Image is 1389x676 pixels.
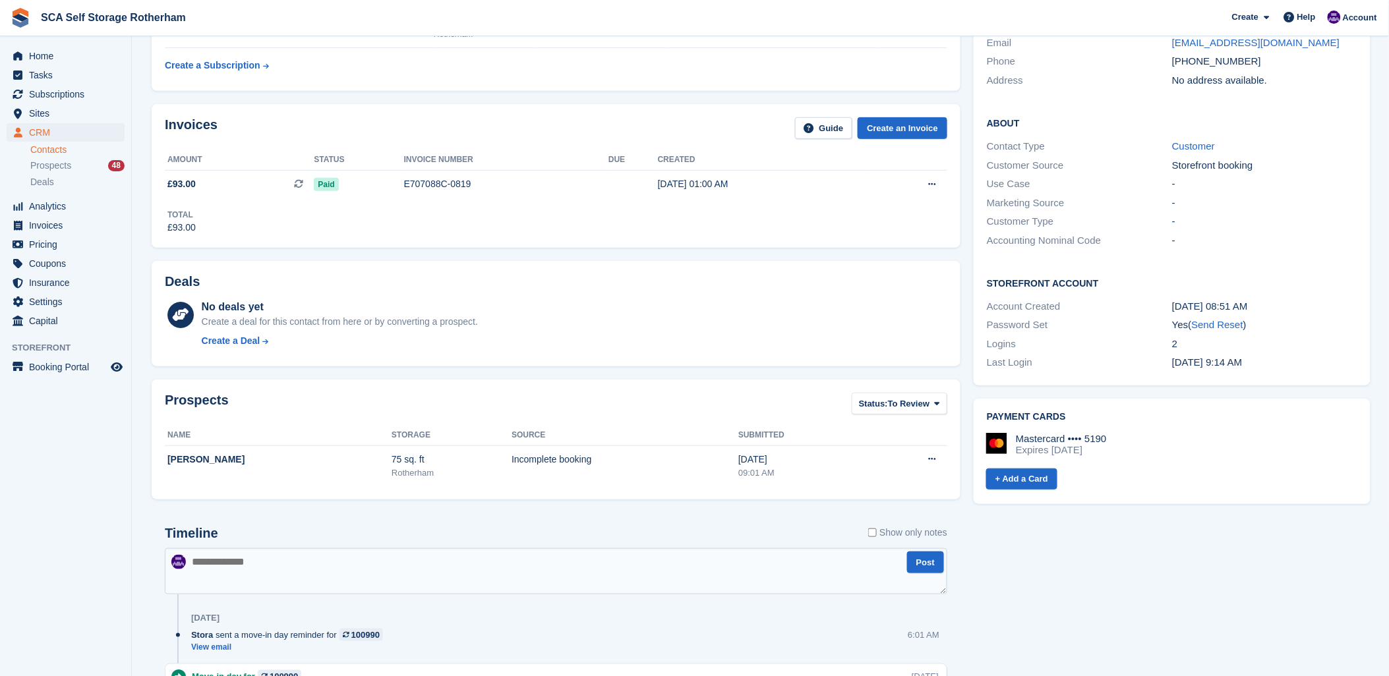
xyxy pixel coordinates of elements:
div: Customer Source [987,158,1172,173]
img: Kelly Neesham [1328,11,1341,24]
h2: Payment cards [987,412,1357,422]
h2: Prospects [165,393,229,417]
span: CRM [29,123,108,142]
div: Contact Type [987,139,1172,154]
input: Show only notes [868,526,877,540]
span: Capital [29,312,108,330]
div: Address [987,73,1172,88]
span: Analytics [29,197,108,215]
div: Mastercard •••• 5190 [1016,433,1107,445]
div: Marketing Source [987,196,1172,211]
span: Status: [859,397,888,410]
a: menu [7,358,125,376]
th: Invoice number [404,150,608,171]
span: Home [29,47,108,65]
th: Storage [392,425,512,446]
a: Customer [1172,140,1215,152]
div: Account Created [987,299,1172,314]
span: Subscriptions [29,85,108,103]
a: menu [7,123,125,142]
div: 75 sq. ft [392,453,512,466]
div: No deals yet [202,299,478,315]
div: Storefront booking [1172,158,1357,173]
div: sent a move-in day reminder for [191,629,390,641]
button: Post [907,551,944,573]
div: 48 [108,160,125,171]
div: Create a deal for this contact from here or by converting a prospect. [202,315,478,329]
div: Email [987,36,1172,51]
a: Preview store [109,359,125,375]
div: Last Login [987,355,1172,370]
div: 100990 [351,629,380,641]
a: Deals [30,175,125,189]
div: - [1172,214,1357,229]
a: menu [7,254,125,273]
span: Booking Portal [29,358,108,376]
th: Source [512,425,738,446]
div: Total [167,209,196,221]
button: Status: To Review [852,393,947,414]
span: Pricing [29,235,108,254]
div: E707088C-0819 [404,177,608,191]
a: menu [7,273,125,292]
div: 09:01 AM [738,466,869,480]
h2: Storefront Account [987,276,1357,289]
th: Created [658,150,866,171]
div: Yes [1172,318,1357,333]
a: Create a Subscription [165,53,269,78]
div: [PERSON_NAME] [167,453,392,466]
div: [DATE] 08:51 AM [1172,299,1357,314]
a: menu [7,293,125,311]
div: Customer Type [987,214,1172,229]
a: Contacts [30,144,125,156]
span: Stora [191,629,213,641]
a: menu [7,104,125,123]
h2: Deals [165,274,200,289]
div: [DATE] [738,453,869,466]
span: Sites [29,104,108,123]
div: [DATE] [191,613,220,623]
span: Settings [29,293,108,311]
a: SCA Self Storage Rotherham [36,7,191,28]
div: Phone [987,54,1172,69]
h2: Timeline [165,526,218,541]
div: [DATE] 01:00 AM [658,177,866,191]
th: Due [608,150,658,171]
a: menu [7,216,125,235]
span: Storefront [12,341,131,354]
div: 2 [1172,337,1357,352]
th: Submitted [738,425,869,446]
label: Show only notes [868,526,947,540]
a: 100990 [340,629,383,641]
div: Use Case [987,177,1172,192]
div: £93.00 [167,221,196,235]
h2: About [987,116,1357,129]
h2: Invoices [165,117,218,139]
a: menu [7,66,125,84]
div: Logins [987,337,1172,352]
div: Expires [DATE] [1016,444,1107,456]
div: Password Set [987,318,1172,333]
div: - [1172,177,1357,192]
span: Help [1297,11,1316,24]
img: Kelly Neesham [171,555,186,569]
span: To Review [888,397,930,410]
a: menu [7,197,125,215]
div: [PHONE_NUMBER] [1172,54,1357,69]
span: Create [1232,11,1258,24]
div: No address available. [1172,73,1357,88]
span: Deals [30,176,54,188]
a: Create a Deal [202,334,478,348]
span: Invoices [29,216,108,235]
th: Amount [165,150,314,171]
a: Guide [795,117,853,139]
a: [EMAIL_ADDRESS][DOMAIN_NAME] [1172,37,1340,48]
a: menu [7,312,125,330]
span: ( ) [1189,319,1247,330]
div: - [1172,196,1357,211]
span: Coupons [29,254,108,273]
span: Account [1343,11,1377,24]
a: View email [191,642,390,653]
time: 2025-08-12 08:14:06 UTC [1172,356,1242,368]
span: £93.00 [167,177,196,191]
